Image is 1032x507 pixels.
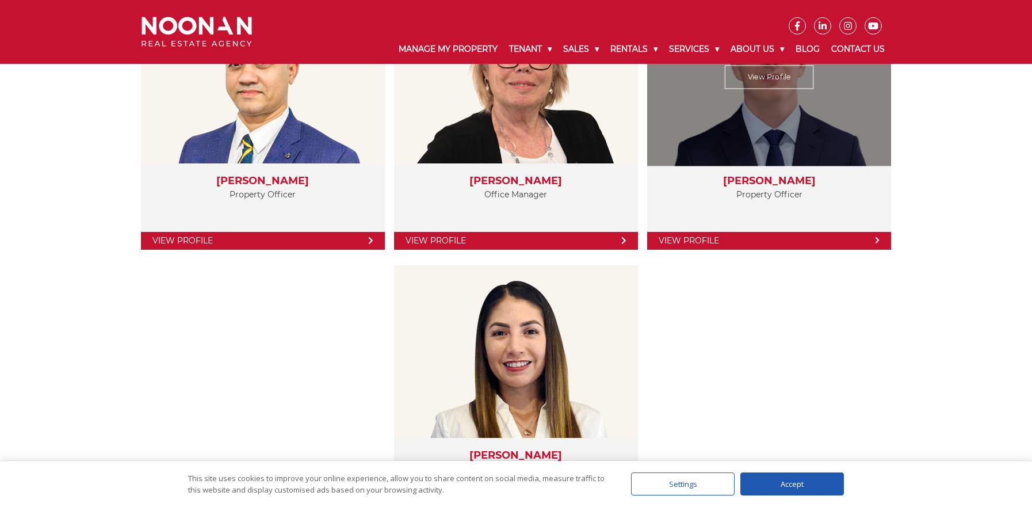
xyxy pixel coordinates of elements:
[740,472,844,495] div: Accept
[152,188,373,202] p: Property Officer
[725,35,790,64] a: About Us
[394,232,638,250] a: View Profile
[406,188,626,202] p: Office Manager
[393,35,503,64] a: Manage My Property
[725,65,814,89] a: View Profile
[825,35,890,64] a: Contact Us
[557,35,605,64] a: Sales
[659,175,880,188] h3: [PERSON_NAME]
[605,35,663,64] a: Rentals
[141,232,385,250] a: View Profile
[188,472,608,495] div: This site uses cookies to improve your online experience, allow you to share content on social me...
[142,17,252,47] img: Noonan Real Estate Agency
[406,449,626,462] h3: [PERSON_NAME]
[663,35,725,64] a: Services
[503,35,557,64] a: Tenant
[659,188,880,202] p: Property Officer
[647,232,891,250] a: View Profile
[406,175,626,188] h3: [PERSON_NAME]
[152,175,373,188] h3: [PERSON_NAME]
[631,472,735,495] div: Settings
[790,35,825,64] a: Blog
